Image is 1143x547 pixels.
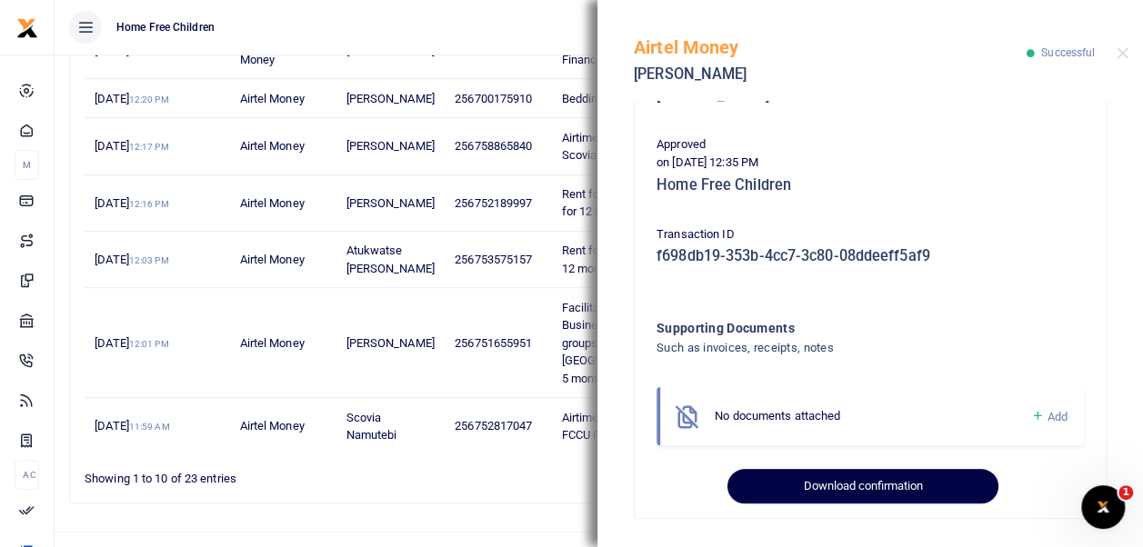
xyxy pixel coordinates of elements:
span: [PERSON_NAME] [346,92,434,105]
small: 12:17 PM [129,142,169,152]
span: No documents attached [715,409,840,423]
span: Beddings for Office [561,92,664,105]
span: Facilitation to Monitor Business grants and SILC groups in [GEOGRAPHIC_DATA] TC for 5 months [561,301,708,385]
a: logo-small logo-large logo-large [16,20,38,34]
span: Transport Refund to the Finance Manager [561,35,685,66]
span: [PERSON_NAME] [346,196,434,210]
span: Scovia Namutebi [346,411,396,443]
small: 12:03 PM [129,255,169,265]
span: Airtime for August and Sept FCCU Project [561,411,705,443]
div: Showing 1 to 10 of 23 entries [85,460,506,488]
h4: Such as invoices, receipts, notes [657,338,1010,358]
small: 11:59 AM [129,422,170,432]
span: Rent for [PERSON_NAME] for 12 months [561,187,694,219]
small: 12:16 PM [129,199,169,209]
span: [DATE] [95,419,169,433]
span: [DATE] [95,196,168,210]
button: Download confirmation [727,469,998,503]
span: [DATE] [95,139,168,153]
h5: Home Free Children [657,176,1084,194]
h5: Airtel Money [634,36,1027,58]
a: Add [1030,406,1068,427]
span: 256752189997 [455,196,532,210]
span: Airtel Money [239,196,304,210]
span: Add [1048,410,1068,423]
span: [DATE] [95,253,168,266]
p: Transaction ID [657,225,1084,244]
li: Ac [15,460,39,490]
span: 256753575157 [455,253,532,266]
span: Airtel Money [239,336,304,350]
img: logo-small [16,17,38,39]
span: 256700175910 [455,92,532,105]
span: Airtel Money [239,419,304,433]
span: Successful [1041,46,1095,59]
span: Airtel Money [239,139,304,153]
span: MTN Mobile Money [239,35,303,66]
p: Approved [657,135,1084,154]
h4: Supporting Documents [657,318,1010,338]
span: Home Free Children [109,19,222,35]
span: Atukwatse [PERSON_NAME] [346,244,434,275]
span: 256758865840 [455,139,532,153]
span: Airtime for Aug and Sept Scovia [561,131,687,163]
span: [PERSON_NAME] [346,139,434,153]
iframe: Intercom live chat [1081,485,1125,529]
button: Close [1117,47,1128,59]
span: Airtel Money [239,92,304,105]
li: M [15,150,39,180]
span: [DATE] [95,92,168,105]
span: 256751655951 [455,336,532,350]
span: Airtel Money [239,253,304,266]
span: Rent for Nakimera Melon for 12 months [561,244,709,275]
small: 12:20 PM [129,94,169,104]
h5: [PERSON_NAME] [634,65,1027,84]
span: [DATE] [95,336,168,350]
small: 12:01 PM [129,339,169,349]
span: [PERSON_NAME] [346,336,434,350]
span: 1 [1118,485,1133,500]
span: 256752817047 [455,419,532,433]
h5: f698db19-353b-4cc7-3c80-08ddeeff5af9 [657,247,1084,265]
p: on [DATE] 12:35 PM [657,154,1084,173]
